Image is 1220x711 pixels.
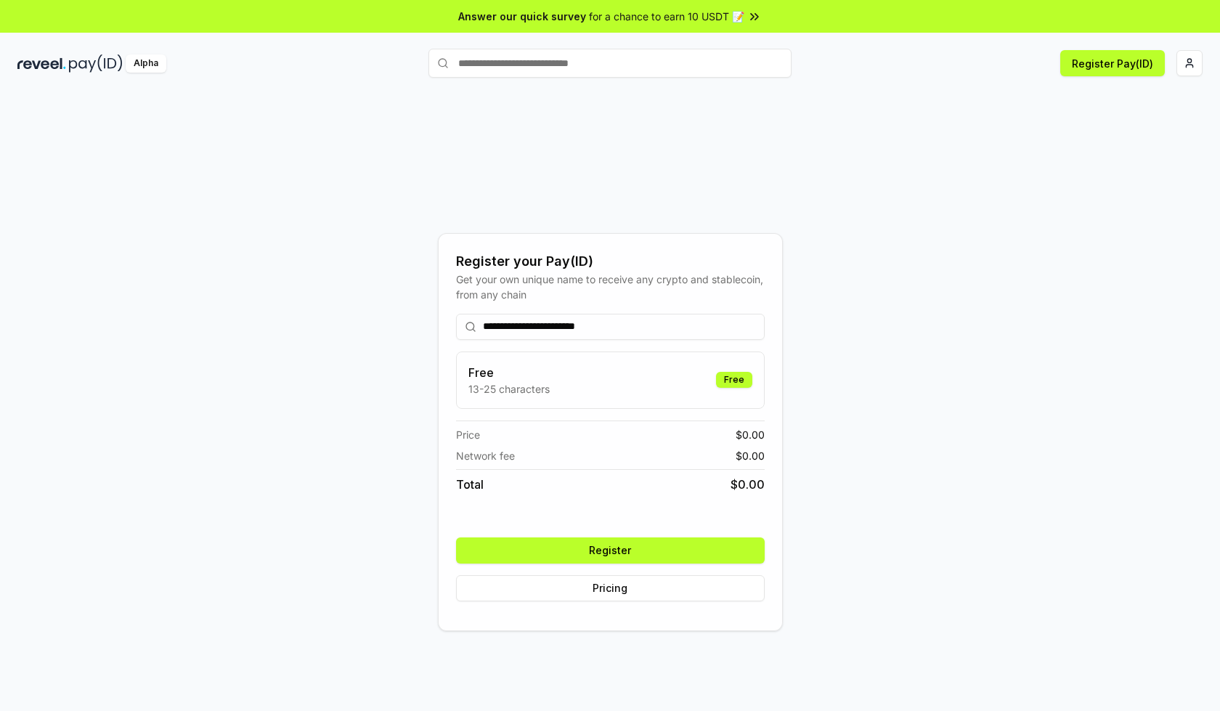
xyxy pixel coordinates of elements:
div: Free [716,372,752,388]
span: Price [456,427,480,442]
div: Register your Pay(ID) [456,251,765,272]
div: Get your own unique name to receive any crypto and stablecoin, from any chain [456,272,765,302]
button: Pricing [456,575,765,601]
button: Register [456,537,765,564]
button: Register Pay(ID) [1060,50,1165,76]
span: $ 0.00 [731,476,765,493]
span: $ 0.00 [736,427,765,442]
img: reveel_dark [17,54,66,73]
img: pay_id [69,54,123,73]
span: $ 0.00 [736,448,765,463]
span: Total [456,476,484,493]
h3: Free [468,364,550,381]
span: Network fee [456,448,515,463]
span: Answer our quick survey [458,9,586,24]
span: for a chance to earn 10 USDT 📝 [589,9,744,24]
div: Alpha [126,54,166,73]
p: 13-25 characters [468,381,550,397]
